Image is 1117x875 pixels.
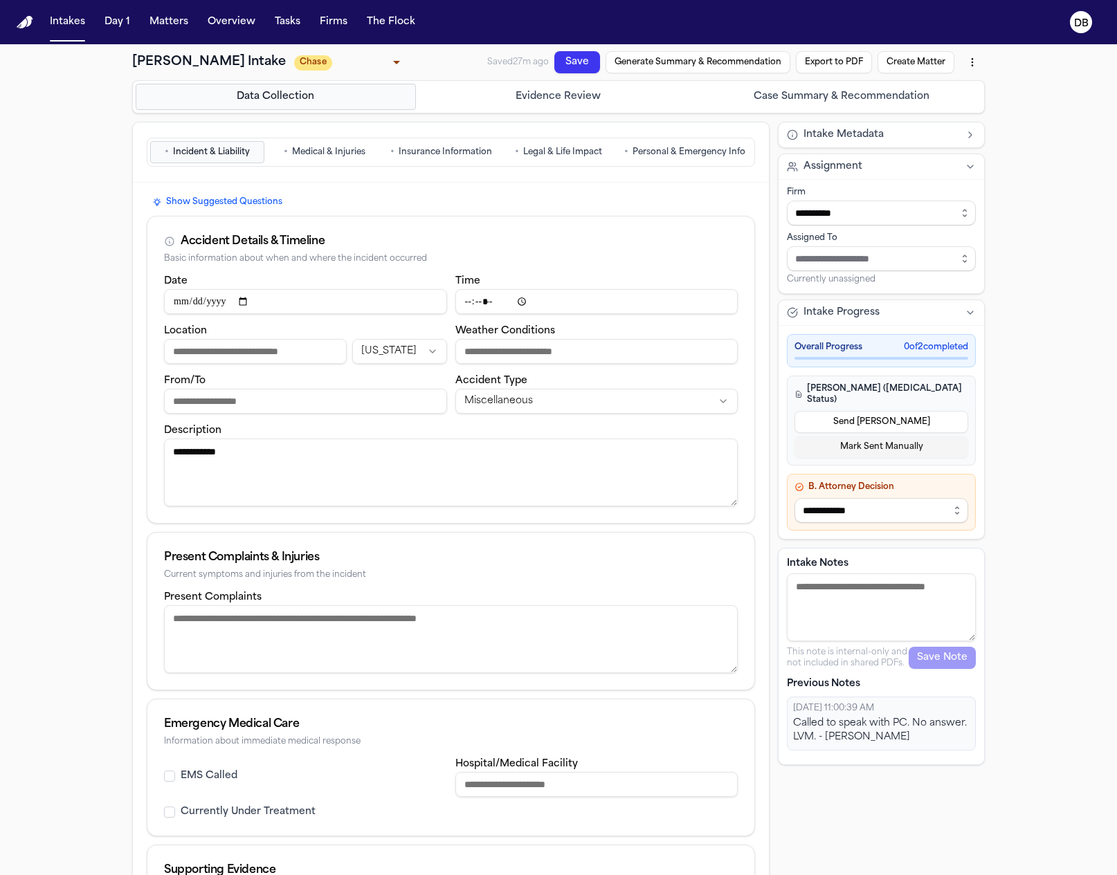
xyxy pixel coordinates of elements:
label: Present Complaints [164,592,262,602]
input: Incident date [164,289,447,314]
button: Intake Metadata [779,122,984,147]
button: Export to PDF [796,51,872,73]
button: Save [554,51,600,73]
button: Generate Summary & Recommendation [606,51,790,73]
span: Assignment [803,160,862,174]
button: More actions [960,50,985,75]
span: • [515,145,519,159]
button: Intakes [44,10,91,35]
textarea: Incident description [164,439,738,506]
button: Go to Personal & Emergency Info [618,141,752,163]
img: Finch Logo [17,16,33,29]
span: Personal & Emergency Info [633,147,745,158]
button: Go to Case Summary & Recommendation step [701,84,981,110]
div: Accident Details & Timeline [181,233,325,250]
span: • [390,145,394,159]
div: Information about immediate medical response [164,737,738,747]
p: Previous Notes [787,677,976,691]
label: Date [164,276,188,286]
span: Saved 27m ago [487,58,549,66]
button: Go to Insurance Information [384,141,498,163]
span: 0 of 2 completed [904,342,968,353]
button: Tasks [269,10,306,35]
label: Location [164,326,207,336]
label: Hospital/Medical Facility [455,759,578,769]
label: Intake Notes [787,557,976,571]
label: Currently Under Treatment [181,805,316,819]
button: Go to Medical & Injuries [267,141,381,163]
div: Firm [787,187,976,198]
button: Go to Evidence Review step [419,84,699,110]
button: The Flock [361,10,421,35]
h4: [PERSON_NAME] ([MEDICAL_DATA] Status) [794,383,968,405]
nav: Intake steps [136,84,981,110]
label: EMS Called [181,769,237,783]
span: Incident & Liability [173,147,250,158]
input: Incident location [164,339,347,364]
div: Present Complaints & Injuries [164,549,738,566]
button: Matters [144,10,194,35]
div: Emergency Medical Care [164,716,738,733]
span: Currently unassigned [787,274,875,285]
div: Basic information about when and where the incident occurred [164,254,738,264]
button: Mark Sent Manually [794,436,968,458]
label: Description [164,425,221,436]
span: • [284,145,288,159]
input: From/To destination [164,389,447,414]
label: From/To [164,376,206,386]
button: Day 1 [99,10,136,35]
span: • [165,145,169,159]
div: Called to speak with PC. No answer. LVM. - [PERSON_NAME] [793,717,970,744]
button: Go to Data Collection step [136,84,416,110]
input: Hospital or medical facility [455,772,738,797]
p: This note is internal-only and not included in shared PDFs. [787,647,909,669]
button: Firms [314,10,353,35]
div: [DATE] 11:00:39 AM [793,703,970,714]
button: Go to Incident & Liability [150,141,264,163]
span: Overall Progress [794,342,862,353]
span: Intake Progress [803,306,880,320]
input: Incident time [455,289,738,314]
button: Intake Progress [779,300,984,325]
button: Send [PERSON_NAME] [794,411,968,433]
span: Legal & Life Impact [523,147,602,158]
input: Select firm [787,201,976,225]
span: Insurance Information [399,147,492,158]
span: Intake Metadata [803,128,884,142]
div: Current symptoms and injuries from the incident [164,570,738,580]
label: Weather Conditions [455,326,555,336]
input: Weather conditions [455,339,738,364]
div: Assigned To [787,232,976,243]
label: Accident Type [455,376,527,386]
span: Medical & Injuries [292,147,365,158]
span: • [624,145,628,159]
textarea: Present complaints [164,605,738,673]
button: Incident state [352,339,446,364]
h1: [PERSON_NAME] Intake [132,53,286,72]
button: Show Suggested Questions [147,194,288,210]
button: Overview [202,10,261,35]
label: Time [455,276,480,286]
span: Chase [294,55,332,71]
h4: B. Attorney Decision [794,481,968,492]
a: Home [17,16,33,29]
textarea: Intake notes [787,573,976,641]
input: Assign to staff member [787,246,976,271]
button: Assignment [779,154,984,179]
button: Create Matter [878,51,954,73]
button: Go to Legal & Life Impact [501,141,615,163]
div: Update intake status [294,53,405,72]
